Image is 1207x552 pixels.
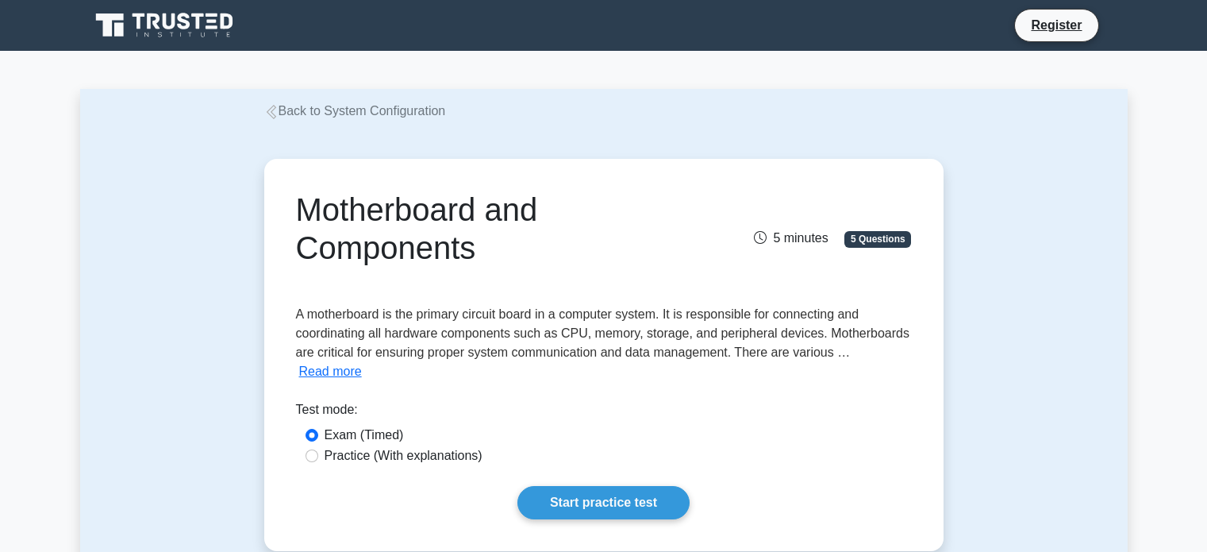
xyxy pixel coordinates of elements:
[517,486,690,519] a: Start practice test
[844,231,911,247] span: 5 Questions
[296,191,700,267] h1: Motherboard and Components
[296,400,912,426] div: Test mode:
[299,362,362,381] button: Read more
[754,231,828,245] span: 5 minutes
[1021,15,1091,35] a: Register
[264,104,446,118] a: Back to System Configuration
[296,307,909,359] span: A motherboard is the primary circuit board in a computer system. It is responsible for connecting...
[325,446,482,465] label: Practice (With explanations)
[325,426,404,445] label: Exam (Timed)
